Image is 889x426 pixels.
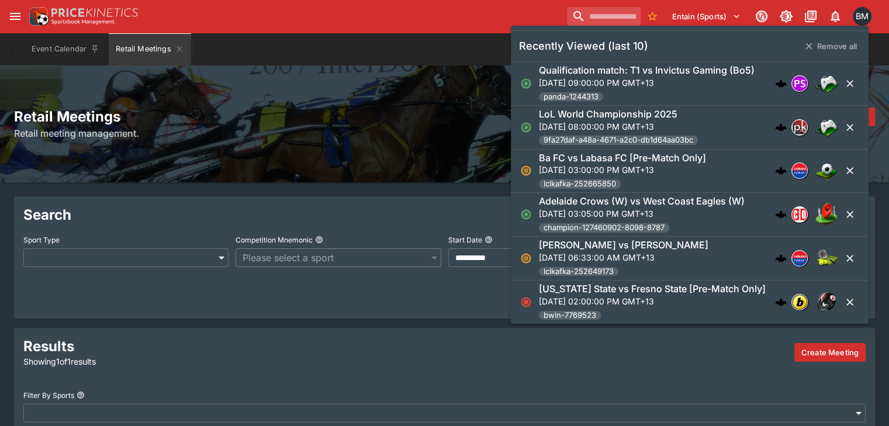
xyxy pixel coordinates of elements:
p: [DATE] 03:00:00 PM GMT+13 [539,164,706,176]
p: [DATE] 06:33:00 AM GMT+13 [539,251,708,264]
img: pricekinetics.png [792,120,807,135]
div: cerberus [775,122,787,133]
img: bwin.png [792,295,807,310]
img: esports.png [815,72,838,95]
img: lclkafka.png [792,251,807,266]
div: pricekinetics [791,119,808,136]
button: Retail Meetings [109,33,191,65]
div: lclkafka [791,162,808,179]
svg: Open [520,209,532,220]
svg: Open [520,122,532,133]
img: logo-cerberus.svg [775,296,787,308]
input: search [567,7,641,26]
img: championdata.png [792,207,807,222]
p: Showing 1 of 1 results [23,355,292,368]
div: cerberus [775,252,787,264]
img: logo-cerberus.svg [775,122,787,133]
button: Remove all [798,37,864,56]
img: logo-cerberus.svg [775,209,787,220]
button: Start Date [485,235,493,244]
button: Filter By Sports [77,391,85,399]
div: bwin [791,294,808,310]
h6: Adelaide Crows (W) vs West Coast Eagles (W) [539,195,745,207]
button: No Bookmarks [643,7,662,26]
h2: Results [23,337,292,355]
span: lclkafka-252649173 [539,266,618,278]
img: soccer.png [815,159,838,182]
svg: Open [520,78,532,89]
img: logo-cerberus.svg [775,252,787,264]
svg: Suspended [520,252,532,264]
svg: Closed [520,296,532,308]
button: Event Calendar [25,33,106,65]
h2: Retail Meetings [14,108,875,126]
button: Notifications [825,6,846,27]
button: Competition Mnemonic [315,235,323,244]
h2: Search [23,206,866,224]
div: cerberus [775,165,787,176]
img: logo-cerberus.svg [775,165,787,176]
p: Start Date [448,235,482,245]
span: 9fa27daf-a48a-4671-a2c0-db1d64aa03bc [539,134,698,146]
div: pandascore [791,75,808,92]
div: lclkafka [791,250,808,266]
img: australian_rules.png [815,203,838,226]
button: Documentation [800,6,821,27]
img: PriceKinetics [51,8,138,17]
h6: Qualification match: T1 vs Invictus Gaming (Bo5) [539,64,755,77]
h6: Retail meeting management. [14,126,875,140]
p: Sport Type [23,235,60,245]
svg: Suspended [520,165,532,176]
div: Byron Monk [853,7,871,26]
img: Sportsbook Management [51,19,115,25]
div: cerberus [775,296,787,308]
p: Filter By Sports [23,390,74,400]
img: american_football.png [815,290,838,314]
img: lclkafka.png [792,163,807,178]
p: [DATE] 09:00:00 PM GMT+13 [539,77,755,89]
img: tennis.png [815,247,838,270]
span: champion-127460902-8098-8787 [539,222,669,234]
img: pandascore.png [792,76,807,91]
h6: [PERSON_NAME] vs [PERSON_NAME] [539,239,708,251]
img: esports.png [815,116,838,139]
span: bwin-7769523 [539,310,601,321]
div: cerberus [775,209,787,220]
p: [DATE] 03:05:00 PM GMT+13 [539,207,745,220]
h6: Ba FC vs Labasa FC [Pre-Match Only] [539,152,706,164]
h6: LoL World Championship 2025 [539,108,677,120]
button: Toggle light/dark mode [776,6,797,27]
button: open drawer [5,6,26,27]
span: lclkafka-252665850 [539,178,621,190]
p: [DATE] 02:00:00 PM GMT+13 [539,295,766,307]
button: Byron Monk [849,4,875,29]
button: Select Tenant [665,7,748,26]
h5: Recently Viewed (last 10) [519,39,648,53]
p: [DATE] 08:00:00 PM GMT+13 [539,120,698,133]
p: Competition Mnemonic [236,235,313,245]
h6: [US_STATE] State vs Fresno State [Pre-Match Only] [539,283,766,295]
img: logo-cerberus.svg [775,78,787,89]
span: panda-1244313 [539,91,603,103]
div: championdata [791,206,808,223]
div: cerberus [775,78,787,89]
button: Create a new meeting by adding events [794,343,866,362]
button: Connected to PK [751,6,772,27]
span: Please select a sport [243,251,422,265]
img: PriceKinetics Logo [26,5,49,28]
